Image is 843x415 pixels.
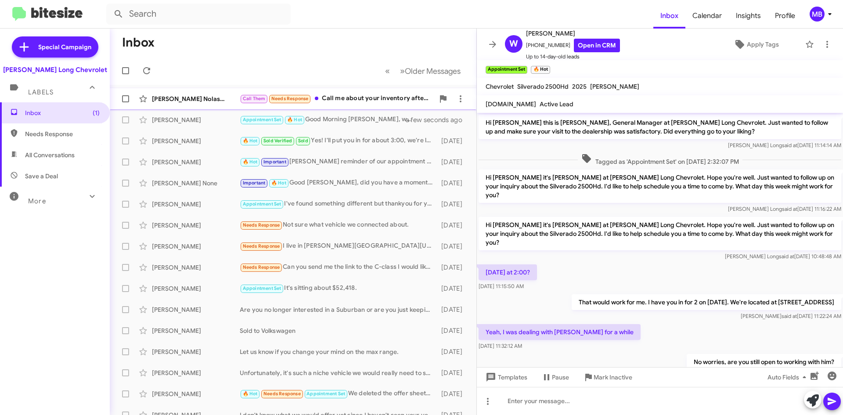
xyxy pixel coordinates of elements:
span: [PERSON_NAME] Long [DATE] 10:48:48 AM [725,253,841,260]
span: [PERSON_NAME] [DATE] 11:22:24 AM [741,313,841,319]
span: [DOMAIN_NAME] [486,100,536,108]
div: [PERSON_NAME] [152,200,240,209]
div: [DATE] [437,137,469,145]
span: (1) [93,108,100,117]
span: said at [782,142,797,148]
p: Hi [PERSON_NAME] it's [PERSON_NAME] at [PERSON_NAME] Long Chevrolet. Hope you're well. Just wante... [479,217,841,250]
span: Tagged as 'Appointment Set' on [DATE] 2:32:07 PM [578,153,742,166]
span: Special Campaign [38,43,91,51]
div: Unfortunately, it's such a niche vehicle we would really need to see it up close. [240,368,437,377]
span: Templates [484,369,527,385]
div: It's sitting about $52,418. [240,283,437,293]
div: [PERSON_NAME] [152,158,240,166]
a: Calendar [685,3,729,29]
div: Can you send me the link to the C-class I would like to get in soon and talk about purchasing thi... [240,262,437,272]
div: [DATE] [437,284,469,293]
button: Templates [477,369,534,385]
span: Appointment Set [243,285,281,291]
div: [PERSON_NAME] [152,284,240,293]
a: Open in CRM [574,39,620,52]
div: a few seconds ago [417,115,469,124]
button: Auto Fields [760,369,817,385]
span: Silverado 2500Hd [517,83,569,90]
a: Profile [768,3,802,29]
span: Appointment Set [243,201,281,207]
span: Important [263,159,286,165]
div: [DATE] [437,390,469,398]
span: 2025 [572,83,587,90]
div: [PERSON_NAME] [152,390,240,398]
div: [PERSON_NAME] [152,221,240,230]
span: Call Them [243,96,266,101]
span: Important [243,180,266,186]
span: » [400,65,405,76]
div: [PERSON_NAME] [152,242,240,251]
div: [PERSON_NAME] Long Chevrolet [3,65,107,74]
div: Not sure what vehicle we connected about. [240,220,437,230]
div: [DATE] [437,158,469,166]
div: [DATE] [437,179,469,188]
span: said at [782,206,797,212]
div: [PERSON_NAME] [152,115,240,124]
p: Yeah, I was dealing with [PERSON_NAME] for a while [479,324,641,340]
span: More [28,197,46,205]
div: [PERSON_NAME] [152,368,240,377]
span: [PERSON_NAME] Long [DATE] 11:14:14 AM [728,142,841,148]
button: MB [802,7,833,22]
span: [PHONE_NUMBER] [526,39,620,52]
div: Sold to Volkswagen [240,326,437,335]
div: [DATE] [437,200,469,209]
p: Hi [PERSON_NAME] it's [PERSON_NAME] at [PERSON_NAME] Long Chevrolet. Hope you're well. Just wante... [479,170,841,203]
button: Mark Inactive [576,369,639,385]
span: Older Messages [405,66,461,76]
span: Auto Fields [767,369,810,385]
span: 🔥 Hot [243,391,258,397]
p: Hi [PERSON_NAME] this is [PERSON_NAME], General Manager at [PERSON_NAME] Long Chevrolet. Just wan... [479,115,841,139]
button: Pause [534,369,576,385]
span: Appointment Set [306,391,345,397]
span: said at [779,253,794,260]
div: I've found something different but thankyou for your help! [240,199,437,209]
div: [DATE] [437,326,469,335]
span: Labels [28,88,54,96]
div: [PERSON_NAME] Nolastname119354088 [152,94,240,103]
input: Search [106,4,291,25]
span: All Conversations [25,151,75,159]
span: Apply Tags [747,36,779,52]
span: « [385,65,390,76]
span: Needs Response [271,96,309,101]
div: [PERSON_NAME] None [152,179,240,188]
span: Sold [298,138,308,144]
div: MB [810,7,825,22]
span: 🔥 Hot [287,117,302,123]
div: [DATE] [437,242,469,251]
div: Good [PERSON_NAME], did you have a moment to look at the photos my team sent you [DATE]? [240,178,437,188]
div: [PERSON_NAME] [152,263,240,272]
span: [DATE] 11:15:50 AM [479,283,524,289]
div: Good Morning [PERSON_NAME], we have an appointment for you at 2pm [DATE], does that still work fo... [240,115,417,125]
span: 🔥 Hot [243,159,258,165]
span: [DATE] 11:32:12 AM [479,343,522,349]
a: Insights [729,3,768,29]
h1: Inbox [122,36,155,50]
div: We deleted the offer sheets, my husband told [PERSON_NAME] what it would take for is to purchase ... [240,389,437,399]
small: Appointment Set [486,66,527,74]
div: Call me about your inventory after 10 thx [240,94,434,104]
a: Special Campaign [12,36,98,58]
p: [DATE] at 2:00? [479,264,537,280]
span: 🔥 Hot [243,138,258,144]
a: Inbox [653,3,685,29]
small: 🔥 Hot [531,66,550,74]
span: [PERSON_NAME] Long [DATE] 11:16:22 AM [728,206,841,212]
div: Yes! I'll put you in for about 3:00, we're located at [STREET_ADDRESS] [240,136,437,146]
span: Mark Inactive [594,369,632,385]
div: [DATE] [437,305,469,314]
span: Sold Verified [263,138,292,144]
div: [PERSON_NAME] [152,326,240,335]
span: [PERSON_NAME] [590,83,639,90]
div: Let us know if you change your mind on the max range. [240,347,437,356]
span: Needs Response [25,130,100,138]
